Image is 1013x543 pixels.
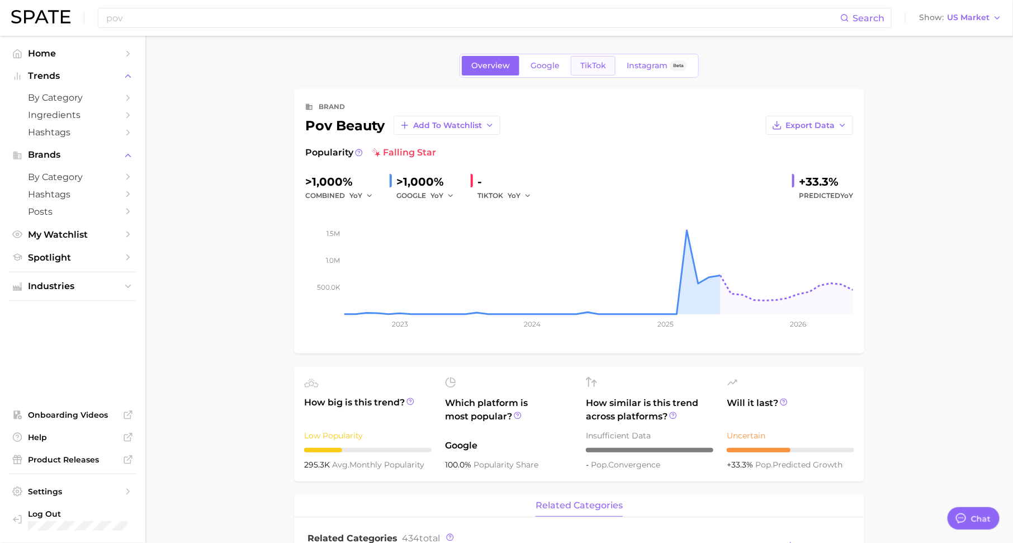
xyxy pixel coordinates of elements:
[9,124,136,141] a: Hashtags
[305,116,500,135] div: pov beauty
[524,320,541,328] tspan: 2024
[413,121,482,130] span: Add to Watchlist
[755,460,773,470] abbr: popularity index
[9,407,136,423] a: Onboarding Videos
[790,320,806,328] tspan: 2026
[591,460,608,470] abbr: popularity index
[28,229,117,240] span: My Watchlist
[471,61,510,70] span: Overview
[28,281,117,291] span: Industries
[727,429,854,442] div: Uncertain
[9,483,136,500] a: Settings
[586,429,713,442] div: Insufficient Data
[349,191,362,200] span: YoY
[9,249,136,266] a: Spotlight
[462,56,519,75] a: Overview
[755,460,842,470] span: predicted growth
[919,15,944,21] span: Show
[9,106,136,124] a: Ingredients
[372,148,381,157] img: falling star
[304,460,332,470] span: 295.3k
[799,189,853,202] span: Predicted
[508,191,520,200] span: YoY
[28,432,117,442] span: Help
[332,460,349,470] abbr: average
[392,320,408,328] tspan: 2023
[9,186,136,203] a: Hashtags
[9,68,136,84] button: Trends
[571,56,616,75] a: TikTok
[28,189,117,200] span: Hashtags
[627,61,668,70] span: Instagram
[372,146,436,159] span: falling star
[586,460,591,470] span: -
[305,175,353,188] span: >1,000%
[28,252,117,263] span: Spotlight
[28,127,117,138] span: Hashtags
[727,448,854,452] div: 5 / 10
[28,110,117,120] span: Ingredients
[28,455,117,465] span: Product Releases
[591,460,660,470] span: convergence
[9,506,136,535] a: Log out. Currently logged in with e-mail hannah@spate.nyc.
[766,116,853,135] button: Export Data
[396,175,444,188] span: >1,000%
[727,396,854,423] span: Will it last?
[304,429,432,442] div: Low Popularity
[304,396,432,423] span: How big is this trend?
[445,396,572,433] span: Which platform is most popular?
[9,89,136,106] a: by Category
[9,203,136,220] a: Posts
[28,48,117,59] span: Home
[477,173,539,191] div: -
[586,448,713,452] div: – / 10
[11,10,70,23] img: SPATE
[332,460,424,470] span: monthly popularity
[853,13,884,23] span: Search
[9,429,136,446] a: Help
[521,56,569,75] a: Google
[105,8,840,27] input: Search here for a brand, industry, or ingredient
[531,61,560,70] span: Google
[319,100,345,114] div: brand
[305,189,381,202] div: combined
[304,448,432,452] div: 3 / 10
[9,278,136,295] button: Industries
[673,61,684,70] span: Beta
[394,116,500,135] button: Add to Watchlist
[947,15,990,21] span: US Market
[9,168,136,186] a: by Category
[586,396,713,423] span: How similar is this trend across platforms?
[657,320,674,328] tspan: 2025
[305,146,353,159] span: Popularity
[396,189,462,202] div: GOOGLE
[474,460,538,470] span: popularity share
[727,460,755,470] span: +33.3%
[445,439,572,452] span: Google
[799,173,853,191] div: +33.3%
[9,451,136,468] a: Product Releases
[28,172,117,182] span: by Category
[28,206,117,217] span: Posts
[28,410,117,420] span: Onboarding Videos
[28,509,127,519] span: Log Out
[508,189,532,202] button: YoY
[617,56,697,75] a: InstagramBeta
[9,226,136,243] a: My Watchlist
[349,189,373,202] button: YoY
[840,191,853,200] span: YoY
[430,191,443,200] span: YoY
[28,92,117,103] span: by Category
[9,147,136,163] button: Brands
[785,121,835,130] span: Export Data
[536,500,623,511] span: related categories
[9,45,136,62] a: Home
[916,11,1005,25] button: ShowUS Market
[430,189,455,202] button: YoY
[28,150,117,160] span: Brands
[445,460,474,470] span: 100.0%
[580,61,606,70] span: TikTok
[28,71,117,81] span: Trends
[477,189,539,202] div: TIKTOK
[28,487,117,497] span: Settings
